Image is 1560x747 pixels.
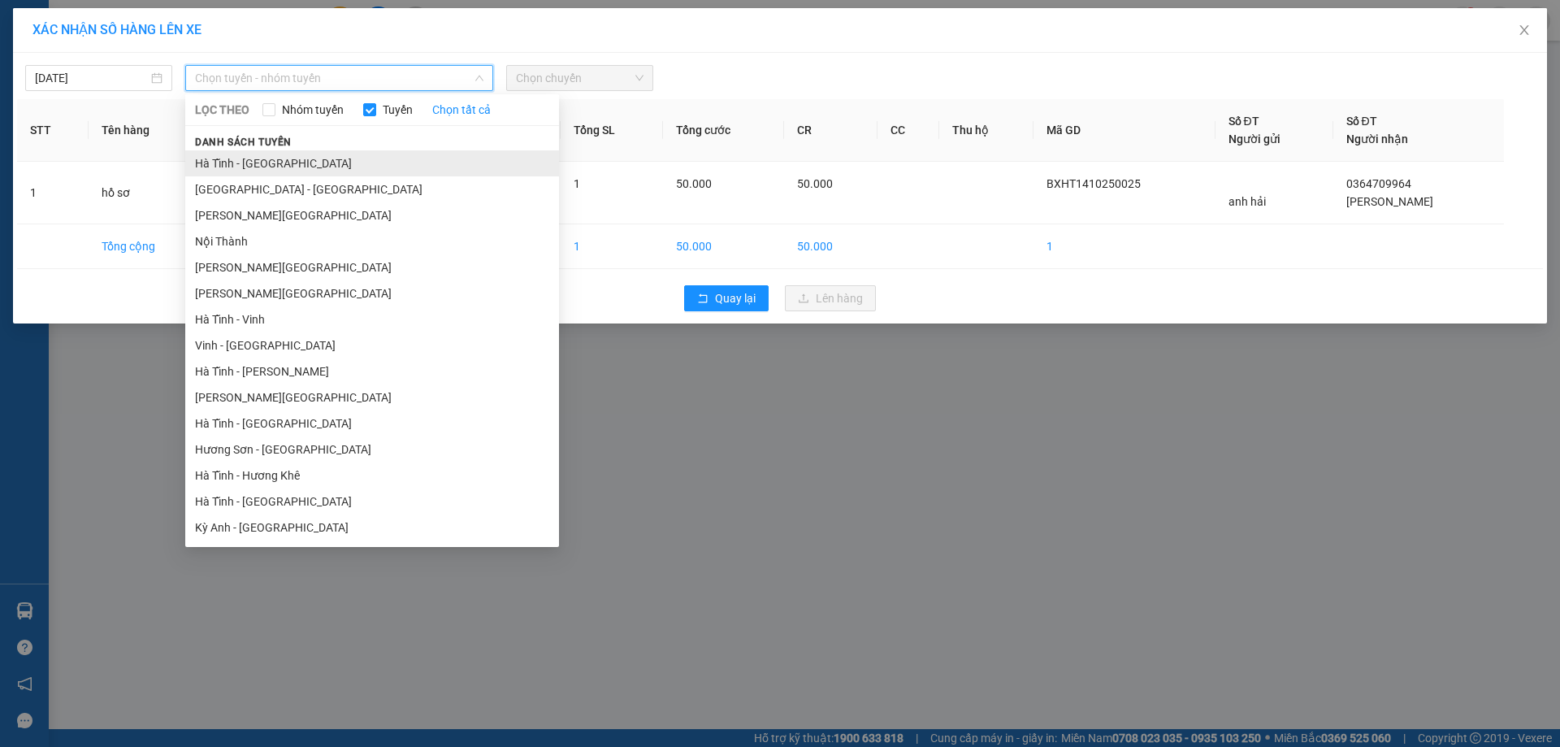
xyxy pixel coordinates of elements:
[1501,8,1547,54] button: Close
[574,177,580,190] span: 1
[785,285,876,311] button: uploadLên hàng
[185,280,559,306] li: [PERSON_NAME][GEOGRAPHIC_DATA]
[1228,132,1280,145] span: Người gửi
[152,60,679,80] li: Hotline: 0981127575, 0981347575, 19009067
[1346,195,1433,208] span: [PERSON_NAME]
[784,99,877,162] th: CR
[1033,99,1215,162] th: Mã GD
[185,332,559,358] li: Vinh - [GEOGRAPHIC_DATA]
[89,99,209,162] th: Tên hàng
[152,40,679,60] li: Số [GEOGRAPHIC_DATA][PERSON_NAME], P. [GEOGRAPHIC_DATA]
[185,176,559,202] li: [GEOGRAPHIC_DATA] - [GEOGRAPHIC_DATA]
[185,306,559,332] li: Hà Tĩnh - Vinh
[185,135,301,150] span: Danh sách tuyến
[195,66,483,90] span: Chọn tuyến - nhóm tuyến
[663,224,785,269] td: 50.000
[185,228,559,254] li: Nội Thành
[474,73,484,83] span: down
[684,285,769,311] button: rollbackQuay lại
[185,384,559,410] li: [PERSON_NAME][GEOGRAPHIC_DATA]
[877,99,939,162] th: CC
[697,293,708,306] span: rollback
[89,162,209,224] td: hồ sơ
[676,177,712,190] span: 50.000
[20,118,284,145] b: GỬI : VP [PERSON_NAME]
[17,99,89,162] th: STT
[185,254,559,280] li: [PERSON_NAME][GEOGRAPHIC_DATA]
[561,224,662,269] td: 1
[784,224,877,269] td: 50.000
[715,289,756,307] span: Quay lại
[1518,24,1531,37] span: close
[797,177,833,190] span: 50.000
[561,99,662,162] th: Tổng SL
[1346,115,1377,128] span: Số ĐT
[185,515,559,541] li: Kỳ Anh - [GEOGRAPHIC_DATA]
[185,202,559,228] li: [PERSON_NAME][GEOGRAPHIC_DATA]
[1228,115,1259,128] span: Số ĐT
[195,101,249,119] span: LỌC THEO
[185,436,559,463] li: Hương Sơn - [GEOGRAPHIC_DATA]
[185,150,559,176] li: Hà Tĩnh - [GEOGRAPHIC_DATA]
[939,99,1033,162] th: Thu hộ
[1228,195,1266,208] span: anh hải
[32,22,201,37] span: XÁC NHẬN SỐ HÀNG LÊN XE
[185,358,559,384] li: Hà Tĩnh - [PERSON_NAME]
[275,101,350,119] span: Nhóm tuyến
[35,69,148,87] input: 14/10/2025
[185,463,559,489] li: Hà Tĩnh - Hương Khê
[89,224,209,269] td: Tổng cộng
[1346,132,1408,145] span: Người nhận
[1033,224,1215,269] td: 1
[1046,177,1141,190] span: BXHT1410250025
[432,101,491,119] a: Chọn tất cả
[20,20,102,102] img: logo.jpg
[1346,177,1411,190] span: 0364709964
[663,99,785,162] th: Tổng cước
[376,101,419,119] span: Tuyến
[17,162,89,224] td: 1
[185,489,559,515] li: Hà Tĩnh - [GEOGRAPHIC_DATA]
[185,410,559,436] li: Hà Tĩnh - [GEOGRAPHIC_DATA]
[516,66,643,90] span: Chọn chuyến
